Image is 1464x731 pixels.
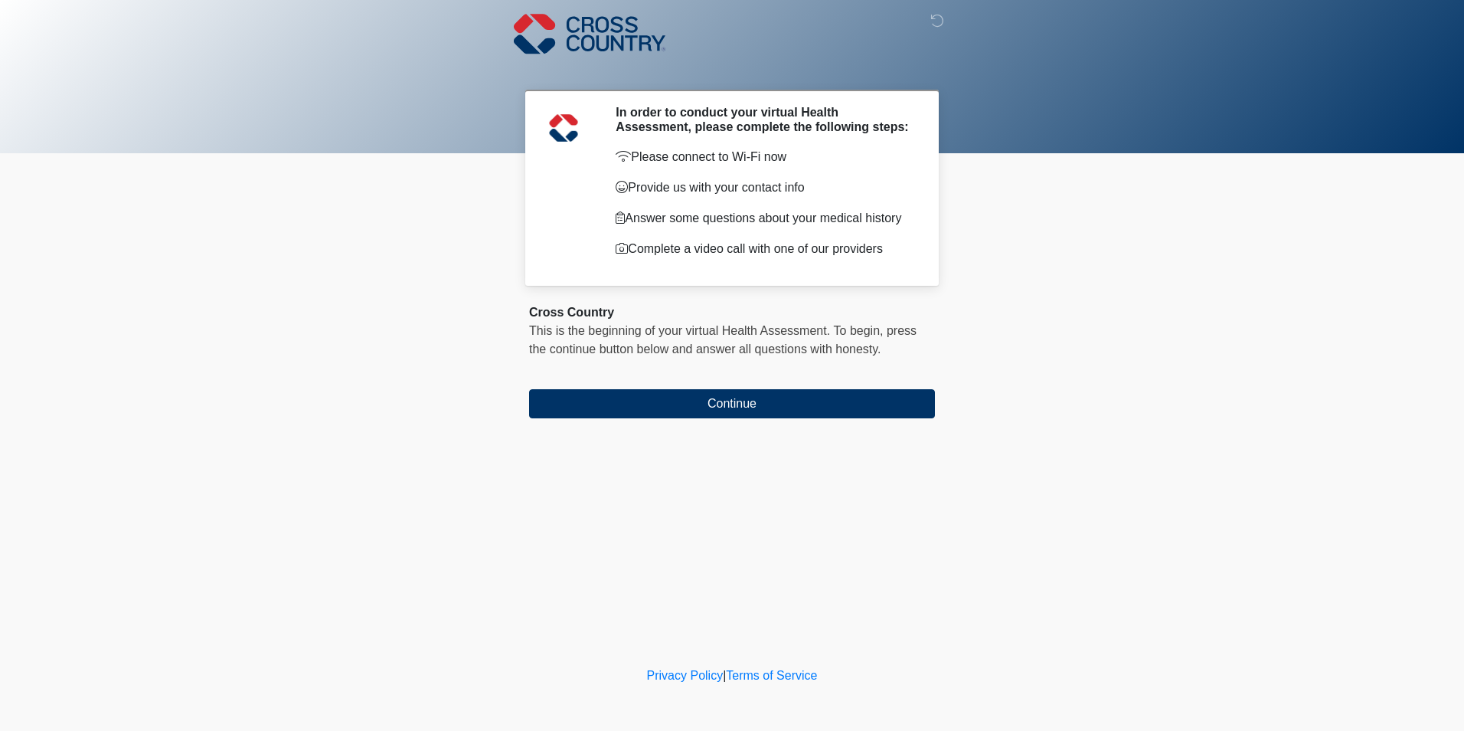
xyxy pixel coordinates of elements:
[616,105,912,134] h2: In order to conduct your virtual Health Assessment, please complete the following steps:
[541,105,587,151] img: Agent Avatar
[616,148,912,166] p: Please connect to Wi-Fi now
[616,209,912,228] p: Answer some questions about your medical history
[529,324,917,356] span: press the continue button below and answer all questions with honesty.
[514,11,665,56] img: Cross Country Logo
[518,55,946,84] h1: ‎ ‎ ‎
[529,389,935,418] button: Continue
[529,324,830,337] span: This is the beginning of your virtual Health Assessment.
[616,179,912,197] p: Provide us with your contact info
[647,669,724,682] a: Privacy Policy
[529,303,935,322] div: Cross Country
[616,240,912,258] p: Complete a video call with one of our providers
[834,324,887,337] span: To begin,
[726,669,817,682] a: Terms of Service
[723,669,726,682] a: |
